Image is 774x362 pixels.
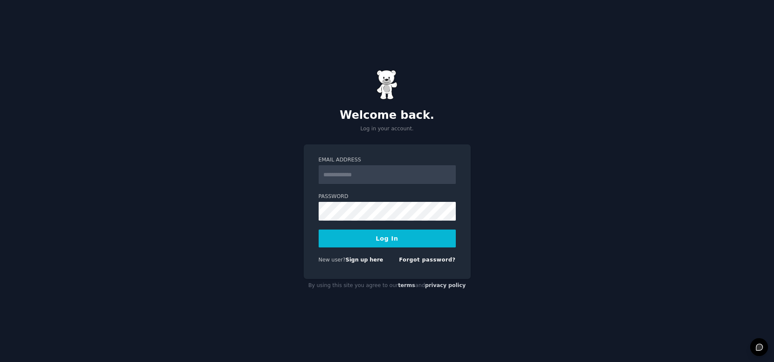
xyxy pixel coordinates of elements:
[399,257,456,263] a: Forgot password?
[425,282,466,288] a: privacy policy
[319,193,456,201] label: Password
[304,125,471,133] p: Log in your account.
[377,70,398,100] img: Gummy Bear
[345,257,383,263] a: Sign up here
[319,257,346,263] span: New user?
[398,282,415,288] a: terms
[319,230,456,247] button: Log In
[319,156,456,164] label: Email Address
[304,109,471,122] h2: Welcome back.
[304,279,471,293] div: By using this site you agree to our and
